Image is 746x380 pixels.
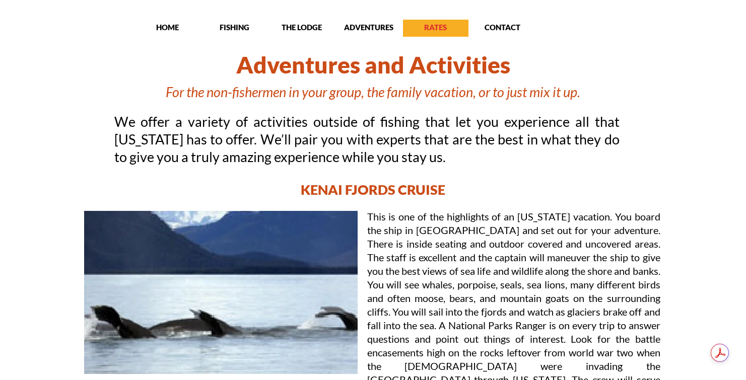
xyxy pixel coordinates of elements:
[114,113,620,166] p: We offer a variety of activities outside of fishing that let you experience all that [US_STATE] h...
[336,22,401,32] p: ADVENTURES
[269,22,334,32] p: THE LODGE
[135,22,200,32] p: HOME
[202,22,267,32] p: FISHING
[71,47,675,83] h1: Adventures and Activities
[84,210,358,374] img: See whales on a Kenai Fjords day cruise
[470,22,535,32] p: CONTACT
[71,83,675,101] h1: For the non-fishermen in your group, the family vacation, or to just mix it up.
[71,181,675,198] h2: KENAI FJORDS CRUISE
[403,22,468,32] p: RATES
